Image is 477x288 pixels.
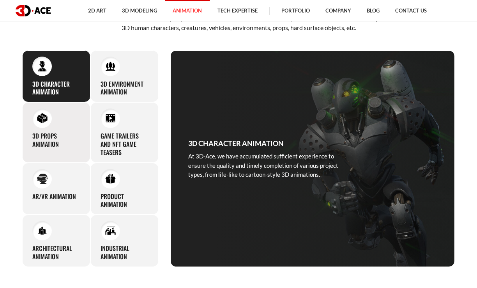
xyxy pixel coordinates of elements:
img: Architectural Animation [37,226,48,236]
img: logo dark [16,5,51,16]
p: Our skills in 3D animation extend to cover any of your business needs within the IT industry. We ... [47,14,431,33]
img: 3D Environment Animation [105,61,116,71]
img: AR/VR Animation [37,173,48,184]
h3: Architectural Animation [32,244,80,261]
h3: Game Trailers and NFT Game Teasers [101,132,148,156]
p: At 3D-Ace, we have accumulated sufficient experience to ensure the quality and timely completion ... [188,152,348,179]
h3: 3D Props Animation [32,132,80,148]
h3: AR/VR Animation [32,192,76,201]
img: 3D Character Animation [37,61,48,71]
h3: Industrial Animation [101,244,148,261]
h3: 3D Character Animation [188,138,284,149]
h3: Product Animation [101,192,148,209]
img: 3D Props Animation [37,113,48,124]
h3: 3D Environment Animation [101,80,148,96]
h3: 3D Character Animation [32,80,80,96]
img: Industrial Animation [105,226,116,236]
img: Product Animation [105,173,116,184]
img: Game Trailers and NFT Game Teasers [105,113,116,124]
